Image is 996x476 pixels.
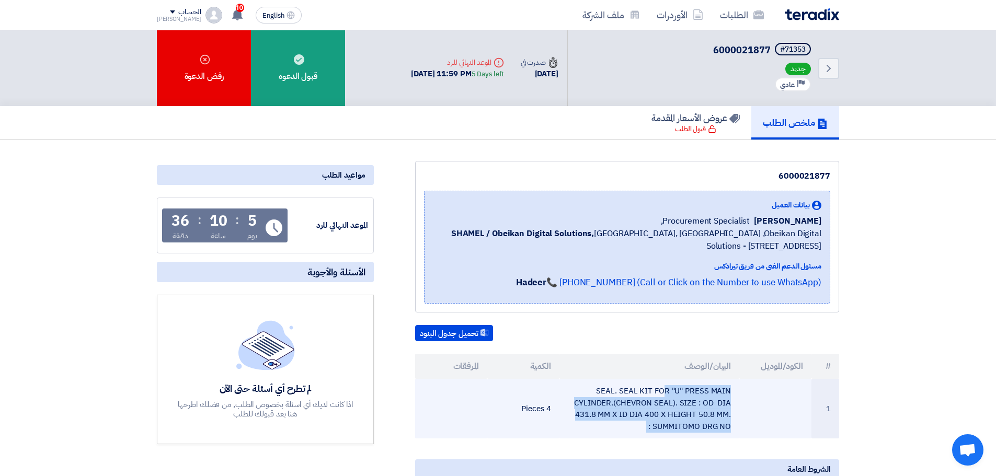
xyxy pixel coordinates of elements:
[651,112,740,124] h5: عروض الأسعار المقدمة
[787,463,831,475] span: الشروط العامة
[411,57,503,68] div: الموعد النهائي للرد
[205,7,222,24] img: profile_test.png
[472,69,504,79] div: 5 Days left
[559,379,740,438] td: SEAL. SEAL KIT FOR "U" PRESS MAIN CYLINDER.(CHEVRON SEAL). SIZE : OD DIA 431.8 MM X ID DIA 400 X ...
[251,30,345,106] div: قبول الدعوه
[574,3,648,27] a: ملف الشركة
[712,3,772,27] a: الطلبات
[713,43,813,57] h5: 6000021877
[661,215,750,227] span: Procurement Specialist,
[772,200,810,211] span: بيانات العميل
[424,170,830,182] div: 6000021877
[290,219,368,231] div: الموعد النهائي للرد
[177,382,354,394] div: لم تطرح أي أسئلة حتى الآن
[157,30,251,106] div: رفض الدعوة
[177,400,354,419] div: اذا كانت لديك أي اسئلة بخصوص الطلب, من فضلك اطرحها هنا بعد قبولك للطلب
[198,211,201,229] div: :
[521,57,558,68] div: صدرت في
[262,12,284,19] span: English
[451,227,594,240] b: SHAMEL / Obeikan Digital Solutions,
[521,68,558,80] div: [DATE]
[546,276,821,289] a: 📞 [PHONE_NUMBER] (Call or Click on the Number to use WhatsApp)
[751,106,839,140] a: ملخص الطلب
[713,43,771,57] span: 6000021877
[785,8,839,20] img: Teradix logo
[236,4,244,12] span: 10
[640,106,751,140] a: عروض الأسعار المقدمة قبول الطلب
[433,227,821,252] span: [GEOGRAPHIC_DATA], [GEOGRAPHIC_DATA] ,Obeikan Digital Solutions - [STREET_ADDRESS]
[157,165,374,185] div: مواعيد الطلب
[487,354,559,379] th: الكمية
[235,211,239,229] div: :
[785,63,811,75] span: جديد
[411,68,503,80] div: [DATE] 11:59 PM
[559,354,740,379] th: البيان/الوصف
[236,320,295,369] img: empty_state_list.svg
[780,80,795,90] span: عادي
[487,379,559,438] td: 4 Pieces
[171,214,189,228] div: 36
[248,214,257,228] div: 5
[516,276,546,289] strong: Hadeer
[415,354,487,379] th: المرفقات
[754,215,821,227] span: [PERSON_NAME]
[648,3,712,27] a: الأوردرات
[433,261,821,272] div: مسئول الدعم الفني من فريق تيرادكس
[739,354,811,379] th: الكود/الموديل
[247,230,257,241] div: يوم
[307,266,365,278] span: الأسئلة والأجوبة
[210,214,227,228] div: 10
[811,379,839,438] td: 1
[811,354,839,379] th: #
[256,7,302,24] button: English
[173,230,189,241] div: دقيقة
[952,434,983,466] div: Open chat
[157,16,201,22] div: [PERSON_NAME]
[763,117,828,129] h5: ملخص الطلب
[211,230,226,241] div: ساعة
[675,124,716,134] div: قبول الطلب
[780,46,806,53] div: #71353
[415,325,493,342] button: تحميل جدول البنود
[178,8,201,17] div: الحساب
